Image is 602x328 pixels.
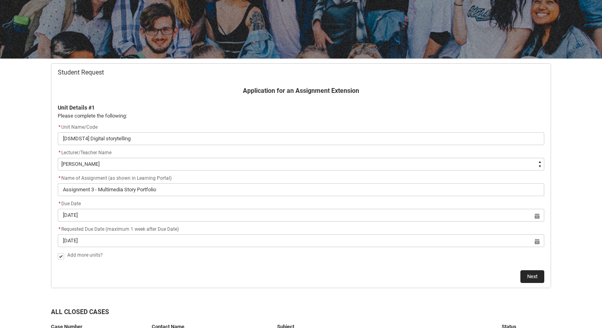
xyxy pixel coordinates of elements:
span: Lecturer/Teacher Name [61,150,111,155]
button: Next [520,270,544,283]
b: Unit Details #1 [58,104,95,111]
span: Add more units? [67,252,103,258]
b: Application for an Assignment Extension [243,87,359,94]
span: Due Date [58,201,81,206]
h2: All Closed Cases [51,307,551,320]
abbr: required [59,124,61,130]
span: Student Request [58,69,104,77]
span: Unit Name/Code [58,124,98,130]
abbr: required [59,150,61,155]
article: Redu_Student_Request flow [51,63,551,288]
abbr: required [59,201,61,206]
span: Requested Due Date (maximum 1 week after Due Date) [58,226,179,232]
abbr: required [59,175,61,181]
abbr: required [59,226,61,232]
p: Please complete the following: [58,112,544,120]
span: Name of Assignment (as shown in Learning Portal) [58,175,172,181]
